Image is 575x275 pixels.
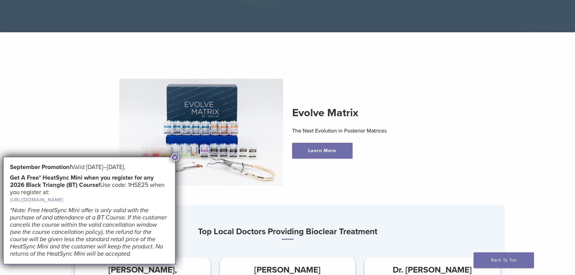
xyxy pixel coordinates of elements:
[10,174,169,203] h5: Use code: 1HSE25 when you register at:
[10,197,64,203] a: [URL][DOMAIN_NAME]
[292,106,456,120] h2: Evolve Matrix
[10,207,167,257] em: *Note: Free HeatSync Mini offer is only valid with the purchase of and attendance at a BT Course....
[70,224,505,240] h3: Top Local Doctors Providing Bioclear Treatment
[10,174,154,189] strong: Get A Free* HeatSync Mini when you register for any 2026 Black Triangle (BT) Course!
[292,143,353,158] a: Learn More
[171,153,179,161] button: Close
[10,164,169,171] h5: Valid [DATE]–[DATE].
[119,79,283,186] img: Evolve Matrix
[292,126,456,135] p: The Next Evolution in Posterior Matrices
[474,252,534,268] a: Back To Top
[10,164,71,171] strong: September Promotion!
